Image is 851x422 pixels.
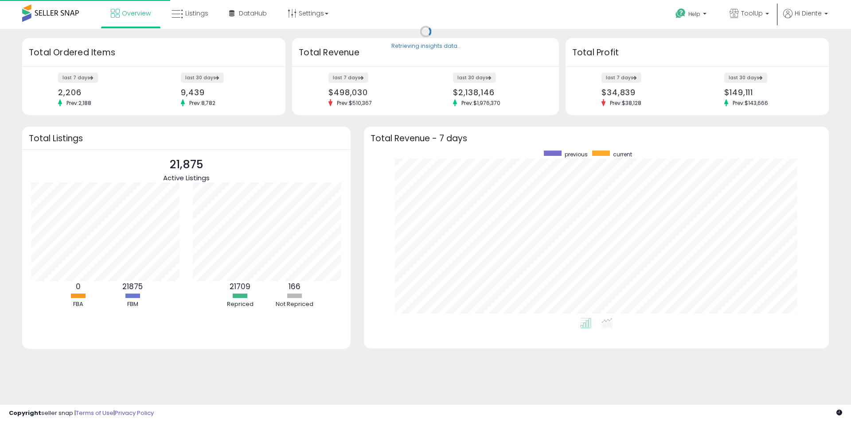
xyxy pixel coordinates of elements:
[795,9,822,18] span: Hi Diente
[728,99,773,107] span: Prev: $143,666
[572,46,822,59] h3: Total Profit
[724,73,767,83] label: last 30 days
[29,135,344,142] h3: Total Listings
[122,9,151,18] span: Overview
[332,99,376,107] span: Prev: $510,367
[299,46,552,59] h3: Total Revenue
[181,88,270,97] div: 9,439
[457,99,505,107] span: Prev: $1,976,370
[181,73,224,83] label: last 30 days
[58,73,98,83] label: last 7 days
[453,88,543,97] div: $2,138,146
[613,151,632,158] span: current
[328,88,419,97] div: $498,030
[51,300,105,309] div: FBA
[289,281,301,292] b: 166
[668,1,715,29] a: Help
[239,9,267,18] span: DataHub
[783,9,828,29] a: Hi Diente
[675,8,686,19] i: Get Help
[741,9,763,18] span: ToolUp
[565,151,588,158] span: previous
[29,46,279,59] h3: Total Ordered Items
[688,10,700,18] span: Help
[62,99,96,107] span: Prev: 2,188
[106,300,159,309] div: FBM
[724,88,813,97] div: $149,111
[185,99,220,107] span: Prev: 8,782
[601,88,691,97] div: $34,839
[58,88,147,97] div: 2,206
[391,43,460,50] div: Retrieving insights data..
[328,73,368,83] label: last 7 days
[163,156,210,173] p: 21,875
[605,99,646,107] span: Prev: $38,128
[185,9,208,18] span: Listings
[163,173,210,182] span: Active Listings
[214,300,267,309] div: Repriced
[122,281,143,292] b: 21875
[230,281,250,292] b: 21709
[453,73,496,83] label: last 30 days
[601,73,641,83] label: last 7 days
[76,281,81,292] b: 0
[371,135,822,142] h3: Total Revenue - 7 days
[268,300,321,309] div: Not Repriced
